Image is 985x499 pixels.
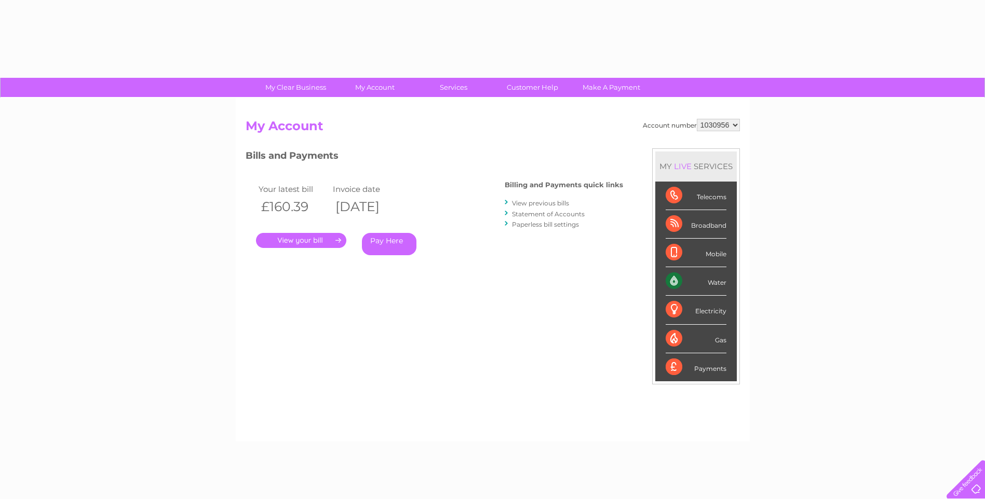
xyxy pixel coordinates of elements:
[666,267,726,296] div: Water
[256,196,331,217] th: £160.39
[330,196,405,217] th: [DATE]
[643,119,740,131] div: Account number
[672,161,694,171] div: LIVE
[332,78,417,97] a: My Account
[666,353,726,381] div: Payments
[253,78,339,97] a: My Clear Business
[490,78,575,97] a: Customer Help
[569,78,654,97] a: Make A Payment
[655,151,737,181] div: MY SERVICES
[246,119,740,138] h2: My Account
[246,148,623,167] h3: Bills and Payments
[666,239,726,267] div: Mobile
[666,296,726,324] div: Electricity
[411,78,496,97] a: Services
[666,325,726,353] div: Gas
[505,181,623,189] h4: Billing and Payments quick links
[512,210,585,218] a: Statement of Accounts
[512,220,579,228] a: Paperless bill settings
[666,182,726,210] div: Telecoms
[362,233,416,255] a: Pay Here
[330,182,405,196] td: Invoice date
[666,210,726,239] div: Broadband
[512,199,569,207] a: View previous bills
[256,233,346,248] a: .
[256,182,331,196] td: Your latest bill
